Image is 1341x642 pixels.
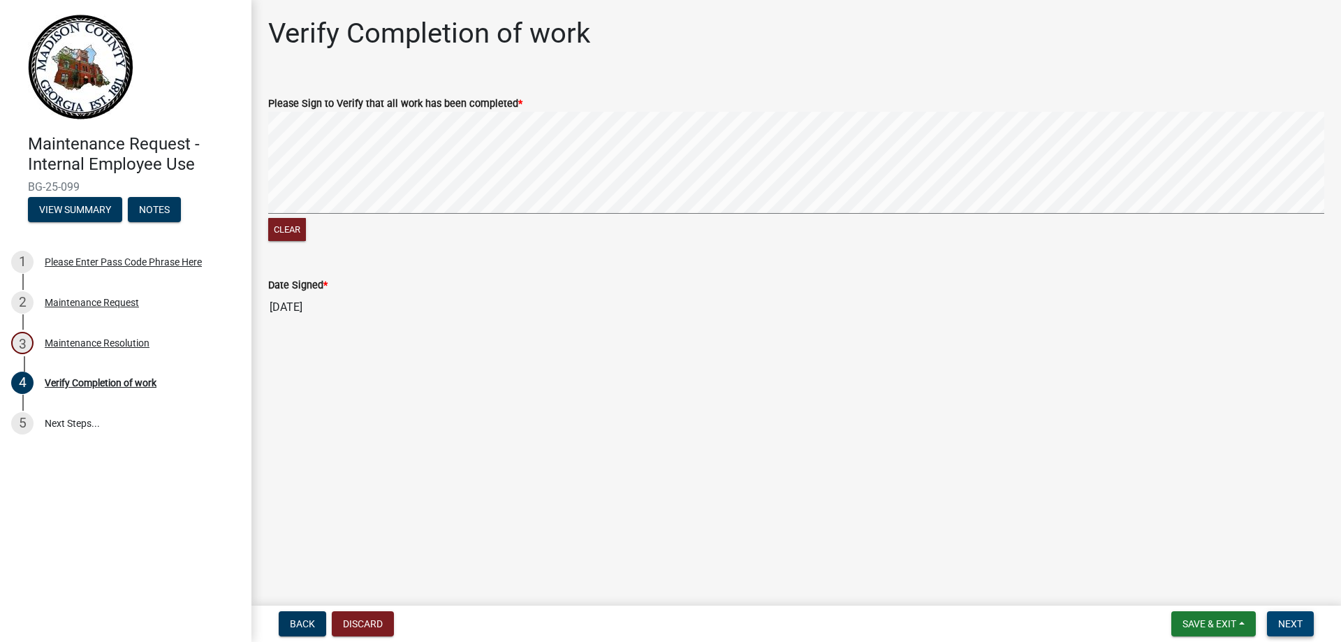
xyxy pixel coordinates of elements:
[268,218,306,241] button: Clear
[332,611,394,636] button: Discard
[290,618,315,629] span: Back
[28,197,122,222] button: View Summary
[1267,611,1314,636] button: Next
[11,372,34,394] div: 4
[45,338,149,348] div: Maintenance Resolution
[11,291,34,314] div: 2
[45,378,156,388] div: Verify Completion of work
[1182,618,1236,629] span: Save & Exit
[128,205,181,216] wm-modal-confirm: Notes
[11,412,34,435] div: 5
[268,17,590,50] h1: Verify Completion of work
[28,134,240,175] h4: Maintenance Request - Internal Employee Use
[28,15,133,119] img: Madison County, Georgia
[28,180,223,194] span: BG-25-099
[1278,618,1303,629] span: Next
[1171,611,1256,636] button: Save & Exit
[11,251,34,273] div: 1
[268,281,328,291] label: Date Signed
[279,611,326,636] button: Back
[45,257,202,267] div: Please Enter Pass Code Phrase Here
[28,205,122,216] wm-modal-confirm: Summary
[268,99,522,109] label: Please Sign to Verify that all work has been completed
[45,298,139,307] div: Maintenance Request
[11,332,34,354] div: 3
[128,197,181,222] button: Notes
